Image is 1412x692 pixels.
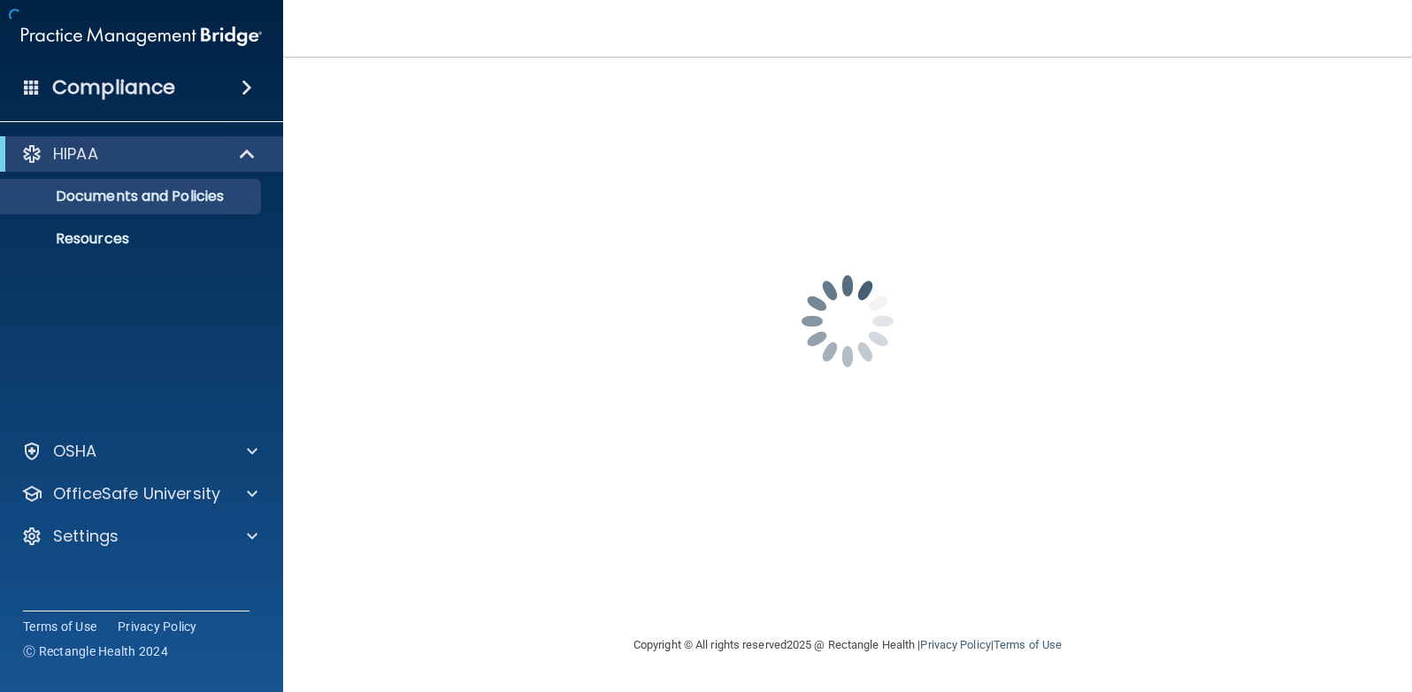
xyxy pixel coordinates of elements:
[53,441,97,462] p: OSHA
[920,638,990,651] a: Privacy Policy
[53,526,119,547] p: Settings
[21,441,257,462] a: OSHA
[759,233,936,410] img: spinner.e123f6fc.gif
[23,618,96,635] a: Terms of Use
[53,143,98,165] p: HIPAA
[994,638,1062,651] a: Terms of Use
[21,526,257,547] a: Settings
[12,188,253,205] p: Documents and Policies
[118,618,197,635] a: Privacy Policy
[21,143,257,165] a: HIPAA
[53,483,220,504] p: OfficeSafe University
[52,75,175,100] h4: Compliance
[21,483,257,504] a: OfficeSafe University
[12,230,253,248] p: Resources
[21,19,262,54] img: PMB logo
[525,617,1170,673] div: Copyright © All rights reserved 2025 @ Rectangle Health | |
[23,642,168,660] span: Ⓒ Rectangle Health 2024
